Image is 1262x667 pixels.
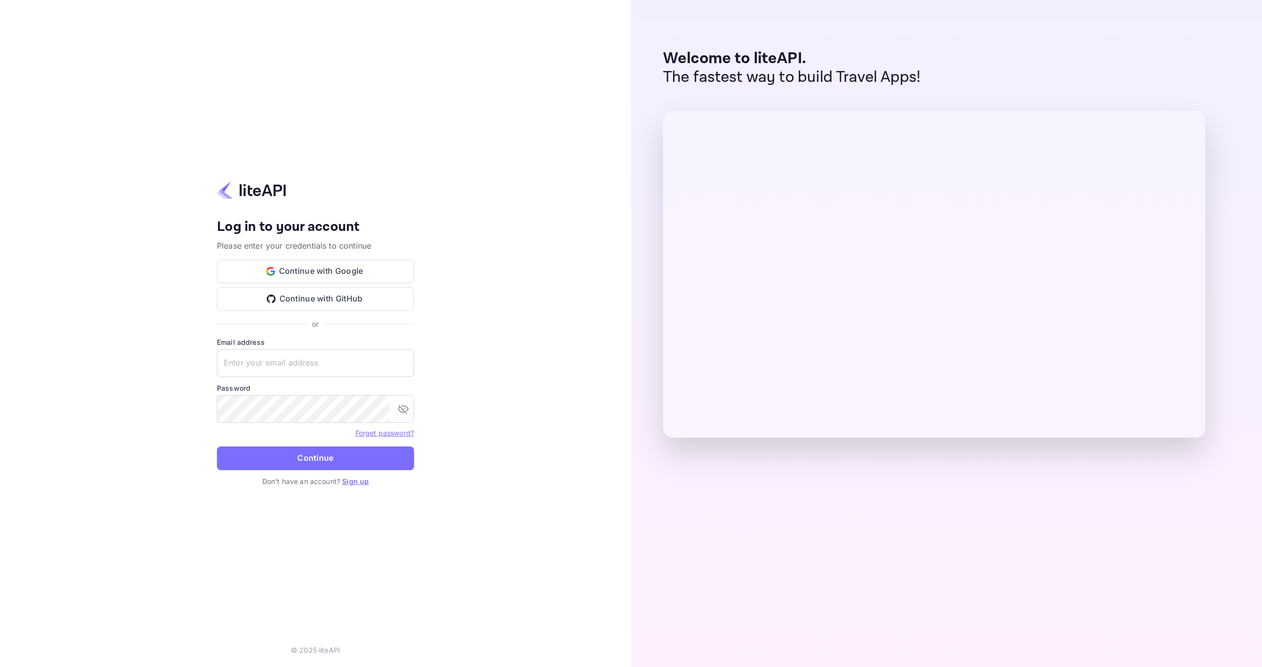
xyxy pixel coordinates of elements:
[342,477,369,485] a: Sign up
[217,349,414,377] input: Enter your email address
[217,181,286,200] img: liteapi
[355,429,414,437] a: Forget password?
[217,337,414,347] label: Email address
[217,383,414,393] label: Password
[393,399,413,419] button: toggle password visibility
[663,111,1205,438] img: liteAPI Dashboard Preview
[217,287,414,311] button: Continue with GitHub
[217,259,414,283] button: Continue with Google
[355,428,414,438] a: Forget password?
[217,446,414,470] button: Continue
[312,319,318,329] p: or
[663,49,921,68] p: Welcome to liteAPI.
[663,68,921,87] p: The fastest way to build Travel Apps!
[217,240,414,252] p: Please enter your credentials to continue
[217,219,414,236] h4: Log in to your account
[217,476,414,486] p: Don't have an account?
[291,645,340,655] p: © 2025 liteAPI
